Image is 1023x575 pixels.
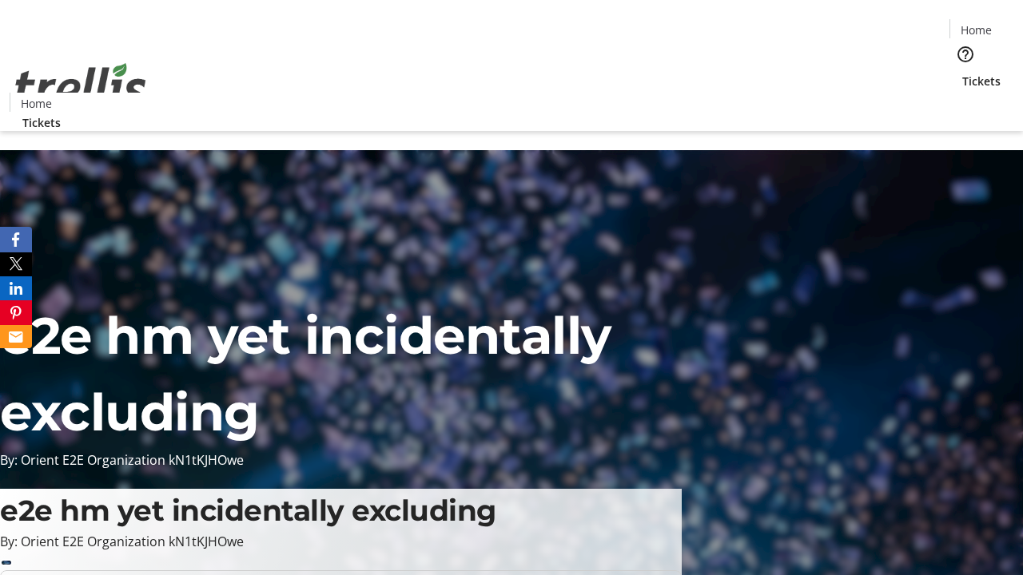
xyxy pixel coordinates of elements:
[949,73,1013,89] a: Tickets
[962,73,1001,89] span: Tickets
[10,95,62,112] a: Home
[22,114,61,131] span: Tickets
[949,38,981,70] button: Help
[950,22,1001,38] a: Home
[10,114,74,131] a: Tickets
[21,95,52,112] span: Home
[949,89,981,121] button: Cart
[961,22,992,38] span: Home
[10,46,152,125] img: Orient E2E Organization kN1tKJHOwe's Logo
